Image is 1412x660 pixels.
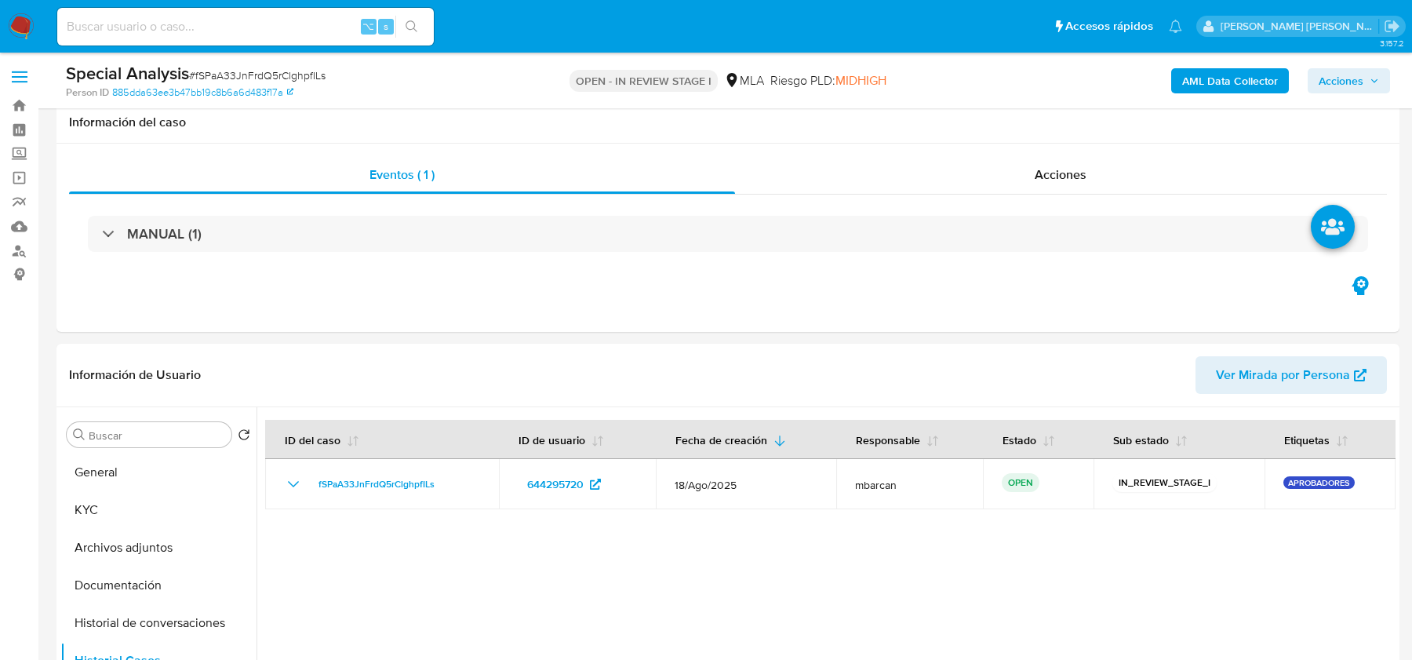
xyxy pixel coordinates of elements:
b: Special Analysis [66,60,189,86]
h3: MANUAL (1) [127,225,202,242]
b: AML Data Collector [1182,68,1278,93]
h1: Información de Usuario [69,367,201,383]
p: OPEN - IN REVIEW STAGE I [570,70,718,92]
button: General [60,454,257,491]
button: KYC [60,491,257,529]
span: # fSPaA33JnFrdQ5rClghpfILs [189,67,326,83]
p: magali.barcan@mercadolibre.com [1221,19,1379,34]
a: Salir [1384,18,1400,35]
span: Eventos ( 1 ) [369,166,435,184]
div: MLA [724,72,764,89]
a: Notificaciones [1169,20,1182,33]
button: Historial de conversaciones [60,604,257,642]
input: Buscar [89,428,225,443]
span: Ver Mirada por Persona [1216,356,1350,394]
span: Acciones [1319,68,1363,93]
span: MIDHIGH [835,71,886,89]
input: Buscar usuario o caso... [57,16,434,37]
h1: Información del caso [69,115,1387,130]
span: Acciones [1035,166,1086,184]
button: Documentación [60,567,257,604]
button: Acciones [1308,68,1390,93]
button: Volver al orden por defecto [238,428,250,446]
span: Riesgo PLD: [770,72,886,89]
button: Ver Mirada por Persona [1195,356,1387,394]
a: 885dda63ee3b47bb19c8b6a6d483f17a [112,86,293,100]
b: Person ID [66,86,109,100]
button: Archivos adjuntos [60,529,257,567]
span: ⌥ [362,19,374,34]
button: Buscar [73,428,86,441]
span: s [384,19,388,34]
button: search-icon [395,16,428,38]
button: AML Data Collector [1171,68,1289,93]
div: MANUAL (1) [88,216,1368,252]
span: Accesos rápidos [1065,18,1153,35]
